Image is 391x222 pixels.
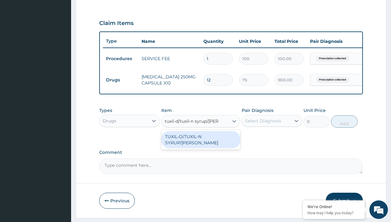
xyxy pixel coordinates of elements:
[36,70,85,132] span: We're online!
[99,108,112,113] label: Types
[200,35,236,47] th: Quantity
[308,204,360,209] div: We're Online!
[316,55,349,62] span: Prescription collected
[316,77,349,83] span: Prescription collected
[307,35,375,47] th: Pair Diagnosis
[326,193,363,209] button: Submit
[101,3,116,18] div: Minimize live chat window
[242,107,274,113] label: Pair Diagnosis
[99,150,363,155] label: Comment
[331,115,357,128] button: Add
[103,118,116,124] div: Drugs
[99,20,134,27] h3: Claim Items
[103,53,138,64] td: Procedures
[138,35,200,47] th: Name
[236,35,271,47] th: Unit Price
[103,74,138,86] td: Drugs
[308,210,360,216] p: How may I help you today?
[3,153,118,174] textarea: Type your message and hit 'Enter'
[103,35,138,47] th: Type
[304,107,326,113] label: Unit Price
[161,107,172,113] label: Item
[99,193,135,209] button: Previous
[11,31,25,46] img: d_794563401_company_1708531726252_794563401
[245,118,281,124] div: Select Diagnosis
[138,52,200,65] td: SERVICE FEE
[32,35,104,43] div: Chat with us now
[271,35,307,47] th: Total Price
[161,131,240,148] div: TUXIL-D/TUXIL-N SYRUP/[PERSON_NAME]
[138,71,200,89] td: [MEDICAL_DATA] 250MG CAPSULE X10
